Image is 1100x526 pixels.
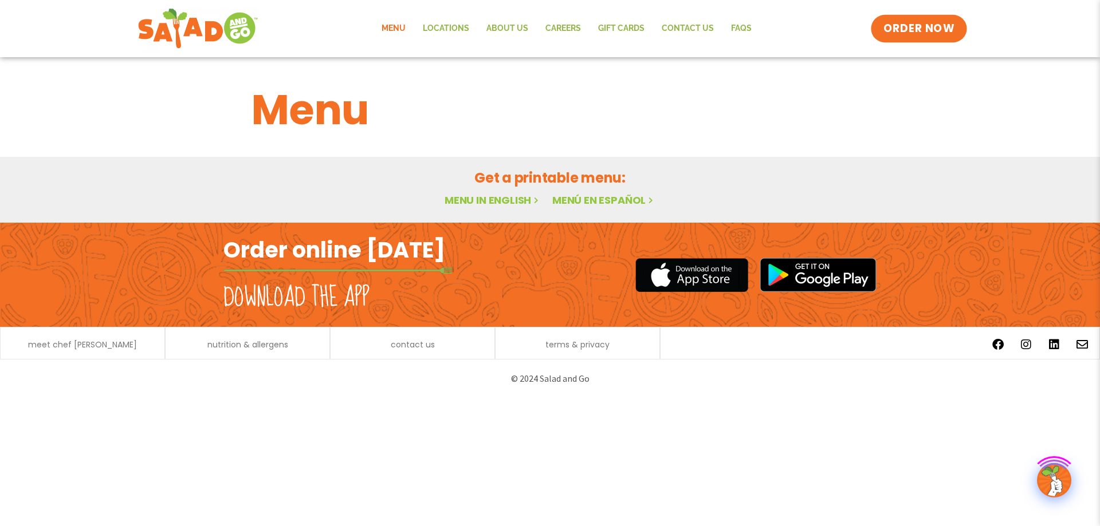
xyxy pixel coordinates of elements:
a: Contact Us [653,15,722,42]
a: GIFT CARDS [590,15,653,42]
h2: Download the app [223,282,370,314]
a: Menu [373,15,414,42]
a: Careers [537,15,590,42]
a: Menú en español [552,193,655,207]
a: Menu in English [445,193,541,207]
a: nutrition & allergens [207,341,288,349]
img: new-SAG-logo-768×292 [137,6,258,52]
a: ORDER NOW [871,15,967,42]
h2: Get a printable menu: [252,168,848,188]
a: contact us [391,341,435,349]
h2: Order online [DATE] [223,236,445,264]
img: google_play [760,258,877,292]
a: About Us [478,15,537,42]
a: Locations [414,15,478,42]
img: appstore [635,256,748,294]
h1: Menu [252,79,848,141]
p: © 2024 Salad and Go [229,371,871,386]
a: meet chef [PERSON_NAME] [28,341,137,349]
a: FAQs [722,15,760,42]
img: fork [223,267,453,274]
a: terms & privacy [545,341,610,349]
span: ORDER NOW [883,21,954,36]
nav: Menu [373,15,760,42]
